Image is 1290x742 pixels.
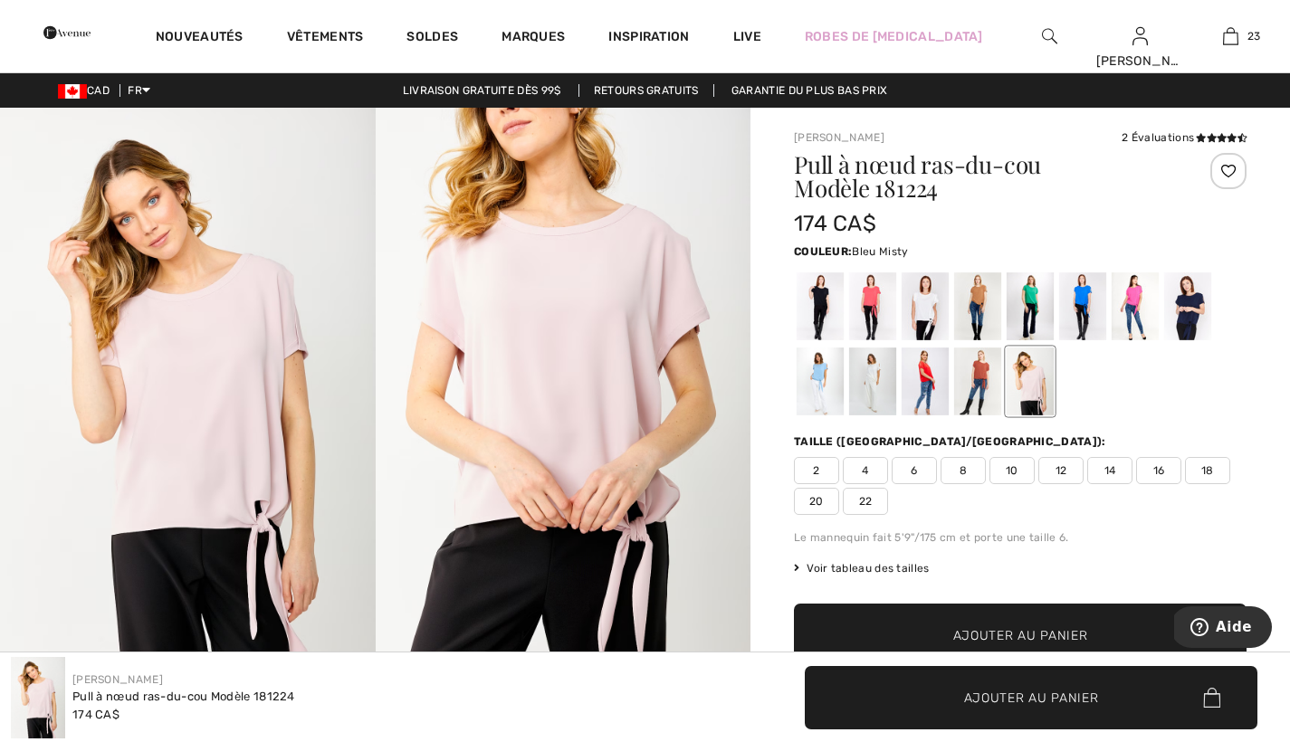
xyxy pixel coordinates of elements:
[1122,129,1247,146] div: 2 Évaluations
[964,688,1099,707] span: Ajouter au panier
[794,560,930,576] span: Voir tableau des tailles
[1007,272,1054,340] div: Green
[794,488,839,515] span: 20
[733,27,761,46] a: Live
[58,84,87,99] img: Canadian Dollar
[954,272,1001,340] div: Châtaigne
[852,245,908,258] span: Bleu Misty
[1223,25,1238,47] img: Mon panier
[797,272,844,340] div: Noir
[805,27,983,46] a: Robes de [MEDICAL_DATA]
[1087,457,1132,484] span: 14
[1247,28,1261,44] span: 23
[1136,457,1181,484] span: 16
[805,666,1257,729] button: Ajouter au panier
[1096,52,1185,71] div: [PERSON_NAME]
[941,457,986,484] span: 8
[1042,25,1057,47] img: recherche
[608,29,689,48] span: Inspiration
[843,457,888,484] span: 4
[156,29,244,48] a: Nouveautés
[794,604,1247,667] button: Ajouter au panier
[388,84,576,97] a: Livraison gratuite dès 99$
[72,688,295,706] div: Pull à nœud ras-du-cou Modèle 181224
[892,457,937,484] span: 6
[849,272,896,340] div: Coral
[902,272,949,340] div: Blanc
[1007,347,1054,415] div: Blush
[797,347,844,415] div: Bleu Misty
[849,347,896,415] div: Off-white
[794,433,1110,450] div: Taille ([GEOGRAPHIC_DATA]/[GEOGRAPHIC_DATA]):
[1059,272,1106,340] div: Royal
[43,14,91,51] img: 1ère Avenue
[1174,606,1272,652] iframe: Ouvre un widget dans lequel vous pouvez trouver plus d’informations
[11,657,65,738] img: Pull &agrave; N&oelig;ud Ras-du-Cou mod&egrave;le 181224
[58,84,117,97] span: CAD
[843,488,888,515] span: 22
[128,84,150,97] span: FR
[794,131,884,144] a: [PERSON_NAME]
[1203,688,1220,708] img: Bag.svg
[502,29,565,48] a: Marques
[989,457,1035,484] span: 10
[1038,457,1084,484] span: 12
[72,708,119,721] span: 174 CA$
[794,153,1171,200] h1: Pull à nœud ras-du-cou Modèle 181224
[406,29,458,48] a: Soldes
[954,347,1001,415] div: Whiskey
[794,245,852,258] span: Couleur:
[717,84,903,97] a: Garantie du plus bas prix
[72,673,163,686] a: [PERSON_NAME]
[287,29,364,48] a: Vêtements
[902,347,949,415] div: Tomato
[376,108,751,671] img: Pull &agrave; N&oelig;ud Ras-du-Cou mod&egrave;le 181224. 2
[1132,27,1148,44] a: Se connecter
[1164,272,1211,340] div: Midnight
[794,529,1247,546] div: Le mannequin fait 5'9"/175 cm et porte une taille 6.
[794,457,839,484] span: 2
[1132,25,1148,47] img: Mes infos
[1185,457,1230,484] span: 18
[794,211,876,236] span: 174 CA$
[953,626,1088,645] span: Ajouter au panier
[1186,25,1275,47] a: 23
[578,84,714,97] a: Retours gratuits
